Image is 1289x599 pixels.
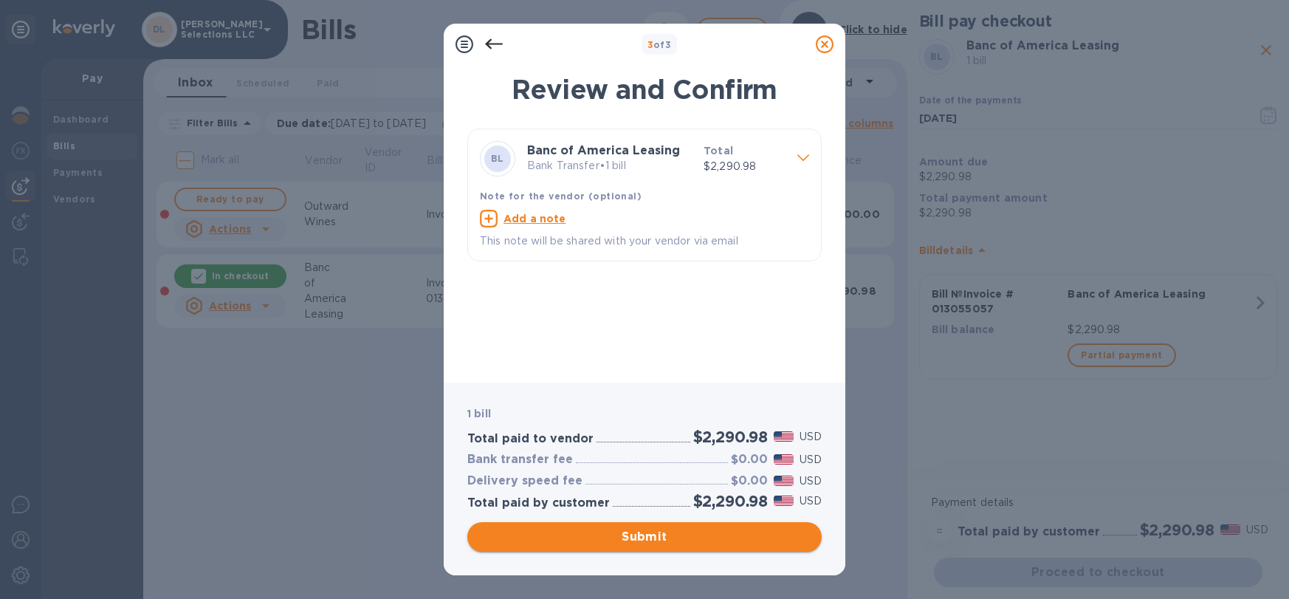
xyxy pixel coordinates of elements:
[491,153,504,164] b: BL
[731,453,768,467] h3: $0.00
[467,474,582,488] h3: Delivery speed fee
[774,476,794,486] img: USD
[480,141,809,249] div: BLBanc of America LeasingBank Transfer•1 billTotal$2,290.98Note for the vendor (optional)Add a no...
[527,158,692,174] p: Bank Transfer • 1 bill
[800,473,822,489] p: USD
[467,496,610,510] h3: Total paid by customer
[503,213,566,225] u: Add a note
[693,492,768,510] h2: $2,290.98
[480,191,642,202] b: Note for the vendor (optional)
[800,452,822,468] p: USD
[774,496,794,506] img: USD
[731,474,768,488] h3: $0.00
[480,233,809,249] p: This note will be shared with your vendor via email
[693,428,768,446] h2: $2,290.98
[467,453,573,467] h3: Bank transfer fee
[704,145,733,157] b: Total
[467,522,822,552] button: Submit
[479,528,810,546] span: Submit
[800,429,822,445] p: USD
[467,432,594,446] h3: Total paid to vendor
[467,408,491,420] b: 1 bill
[647,39,672,50] b: of 3
[800,493,822,509] p: USD
[527,143,680,157] b: Banc of America Leasing
[774,431,794,442] img: USD
[774,454,794,465] img: USD
[467,74,822,105] h1: Review and Confirm
[704,159,786,174] p: $2,290.98
[647,39,653,50] span: 3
